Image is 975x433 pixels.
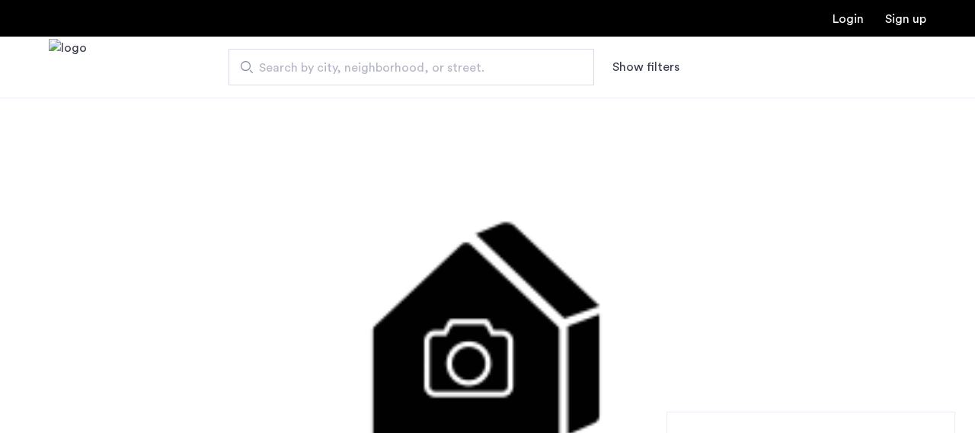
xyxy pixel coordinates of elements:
a: Cazamio Logo [49,39,87,96]
a: Login [833,13,864,25]
a: Registration [885,13,926,25]
img: logo [49,39,87,96]
button: Show or hide filters [612,58,679,76]
input: Apartment Search [229,49,594,85]
span: Search by city, neighborhood, or street. [259,59,551,77]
